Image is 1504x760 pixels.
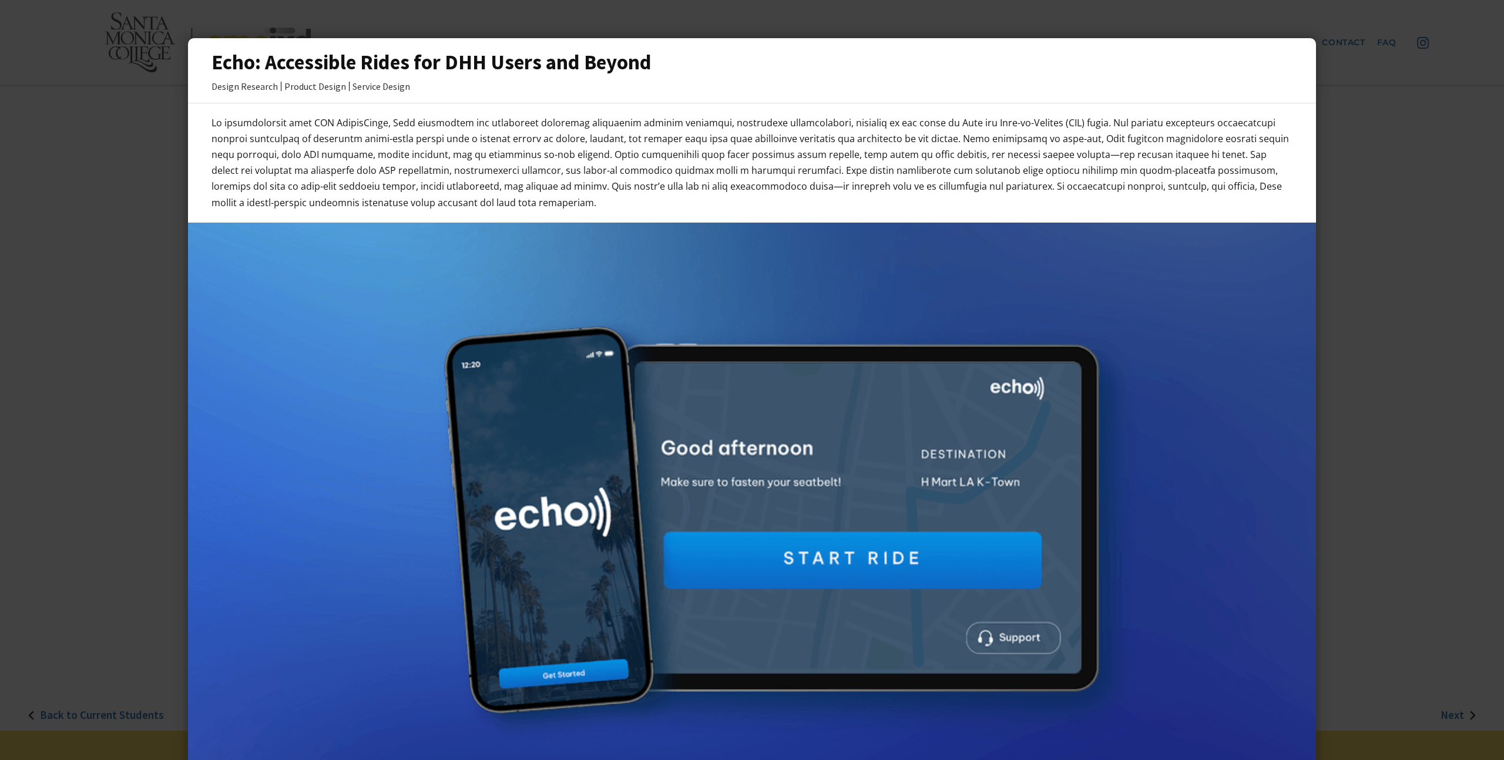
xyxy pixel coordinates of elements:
[352,82,410,91] div: Service Design
[211,82,278,91] div: Design Research
[211,50,1292,75] h3: Echo: Accessible Rides for DHH Users and Beyond
[211,115,1292,211] p: Lo ipsumdolorsit amet CON AdipisCinge, Sedd eiusmodtem inc utlaboreet doloremag aliquaenim admini...
[284,82,346,91] div: Product Design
